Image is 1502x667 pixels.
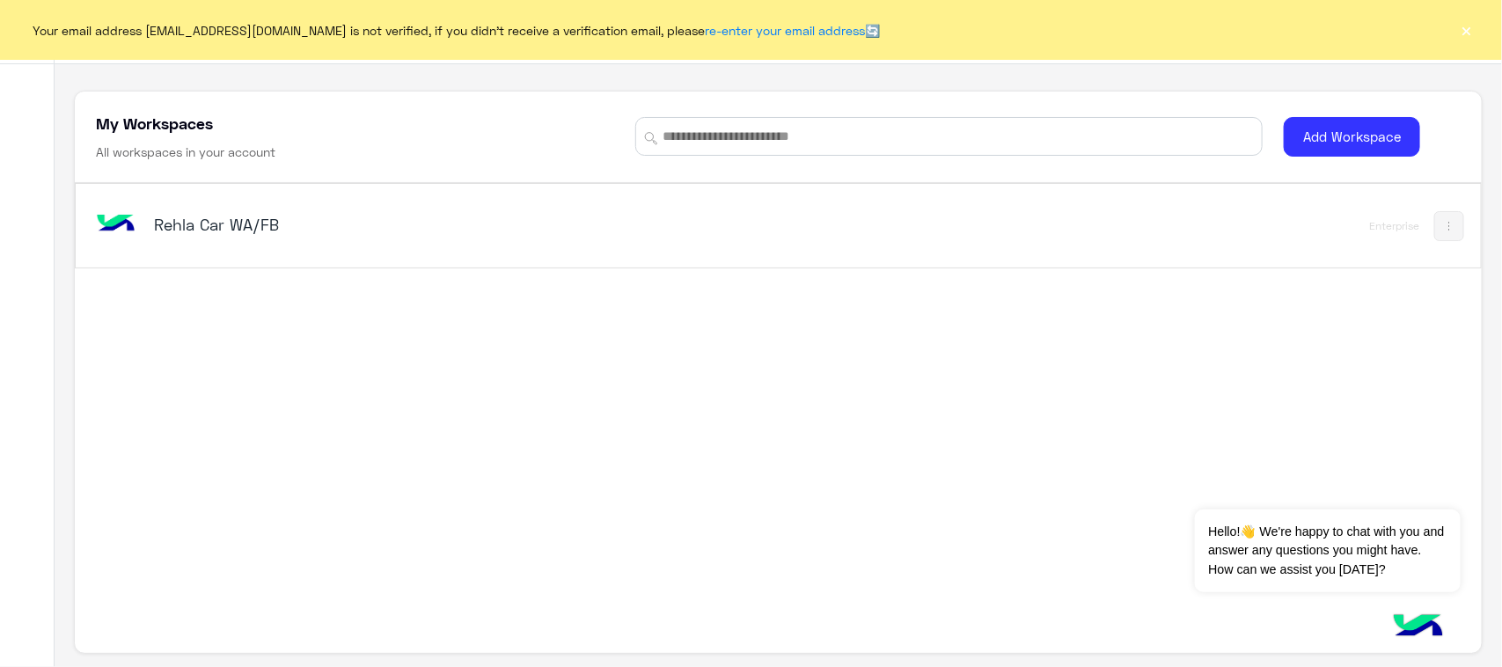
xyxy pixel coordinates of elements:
span: Hello!👋 We're happy to chat with you and answer any questions you might have. How can we assist y... [1195,509,1460,592]
h5: My Workspaces [96,113,213,134]
img: hulul-logo.png [1388,597,1449,658]
img: bot image [92,201,140,248]
span: Your email address [EMAIL_ADDRESS][DOMAIN_NAME] is not verified, if you didn't receive a verifica... [33,21,881,40]
button: × [1458,21,1476,39]
h6: All workspaces in your account [96,143,275,161]
h5: Rehla Car WA/FB [154,214,648,235]
button: Add Workspace [1284,117,1420,157]
a: re-enter your email address [706,23,866,38]
div: Enterprise [1370,219,1420,233]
